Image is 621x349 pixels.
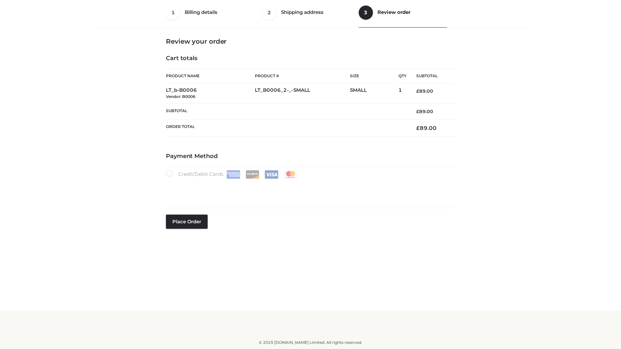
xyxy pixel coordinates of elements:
img: Visa [265,170,278,179]
th: Qty [398,69,407,83]
td: LT_B0006_2-_-SMALL [255,83,350,104]
bdi: 89.00 [416,109,433,114]
bdi: 89.00 [416,88,433,94]
span: £ [416,109,419,114]
bdi: 89.00 [416,125,437,131]
img: Amex [226,170,240,179]
th: Product Name [166,69,255,83]
h4: Payment Method [166,153,455,160]
h3: Review your order [166,37,455,45]
img: Discover [245,170,259,179]
h4: Cart totals [166,55,455,62]
td: LT_b-B0006 [166,83,255,104]
th: Subtotal [166,103,407,119]
th: Product # [255,69,350,83]
small: Vendor: B0006 [166,94,195,99]
th: Size [350,69,395,83]
div: © 2025 [DOMAIN_NAME] Limited. All rights reserved. [96,339,525,346]
td: SMALL [350,83,398,104]
iframe: Secure payment input frame [165,177,454,201]
td: 1 [398,83,407,104]
span: £ [416,88,419,94]
button: Place order [166,215,208,229]
label: Credit/Debit Cards [166,170,298,179]
th: Subtotal [407,69,455,83]
th: Order Total [166,120,407,137]
img: Mastercard [284,170,298,179]
span: £ [416,125,420,131]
